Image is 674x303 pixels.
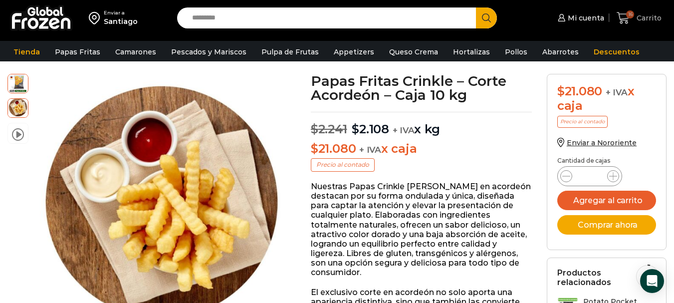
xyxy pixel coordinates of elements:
span: $ [311,122,318,136]
a: Mi cuenta [555,8,604,28]
p: x kg [311,112,532,137]
p: Precio al contado [311,158,375,171]
p: Precio al contado [557,116,608,128]
div: x caja [557,84,656,113]
a: Papas Fritas [50,42,105,61]
button: Comprar ahora [557,215,656,235]
h2: Productos relacionados [557,268,656,287]
div: Enviar a [104,9,138,16]
p: Nuestras Papas Crinkle [PERSON_NAME] en acordeón destacan por su forma ondulada y única, diseñada... [311,182,532,278]
input: Product quantity [580,169,599,183]
div: Open Intercom Messenger [640,269,664,293]
span: $ [557,84,565,98]
a: Pescados y Mariscos [166,42,251,61]
span: fto1 [8,97,28,117]
a: Tienda [8,42,45,61]
a: Camarones [110,42,161,61]
a: Hortalizas [448,42,495,61]
a: Pulpa de Frutas [256,42,324,61]
span: papas-crinkles [8,73,28,93]
a: Descuentos [589,42,645,61]
p: x caja [311,142,532,156]
span: $ [352,122,359,136]
span: $ [311,141,318,156]
p: Cantidad de cajas [557,157,656,164]
span: 16 [626,10,634,18]
a: 16 Carrito [614,6,664,30]
a: Queso Crema [384,42,443,61]
button: Search button [476,7,497,28]
bdi: 21.080 [557,84,602,98]
span: + IVA [606,87,628,97]
span: + IVA [393,125,415,135]
h1: Papas Fritas Crinkle – Corte Acordeón – Caja 10 kg [311,74,532,102]
a: Pollos [500,42,532,61]
a: Appetizers [329,42,379,61]
a: Enviar a Nororiente [557,138,637,147]
span: Mi cuenta [565,13,604,23]
bdi: 21.080 [311,141,356,156]
span: Carrito [634,13,662,23]
button: Agregar al carrito [557,191,656,210]
span: + IVA [359,145,381,155]
span: Enviar a Nororiente [567,138,637,147]
div: Santiago [104,16,138,26]
img: address-field-icon.svg [89,9,104,26]
a: Abarrotes [537,42,584,61]
bdi: 2.108 [352,122,389,136]
bdi: 2.241 [311,122,347,136]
